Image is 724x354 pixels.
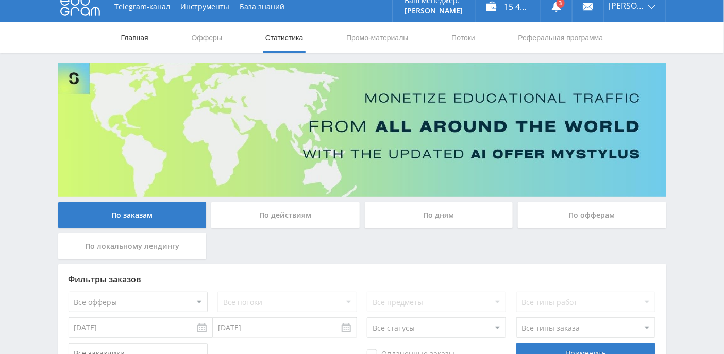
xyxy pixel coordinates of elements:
[405,7,463,15] p: [PERSON_NAME]
[120,22,149,53] a: Главная
[345,22,409,53] a: Промо-материалы
[69,275,656,284] div: Фильтры заказов
[58,63,666,197] img: Banner
[58,202,207,228] div: По заказам
[211,202,360,228] div: По действиям
[365,202,513,228] div: По дням
[609,2,645,10] span: [PERSON_NAME]
[518,202,666,228] div: По офферам
[517,22,604,53] a: Реферальная программа
[191,22,224,53] a: Офферы
[58,233,207,259] div: По локальному лендингу
[264,22,305,53] a: Статистика
[450,22,476,53] a: Потоки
